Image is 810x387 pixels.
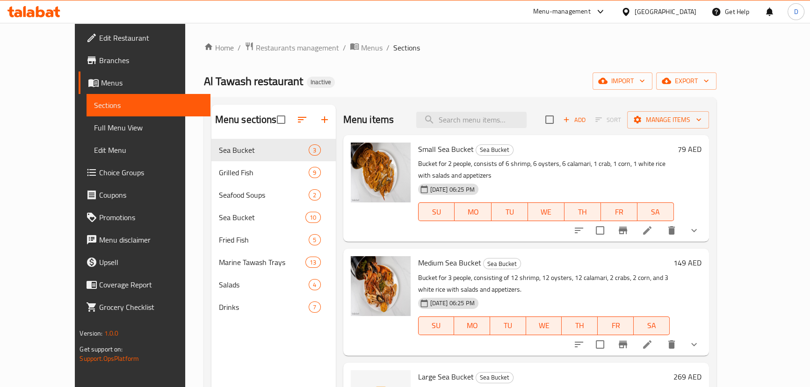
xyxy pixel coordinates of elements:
[80,352,139,365] a: Support.OpsPlatform
[219,167,309,178] span: Grilled Fish
[455,202,491,221] button: MO
[87,94,210,116] a: Sections
[351,143,411,202] img: Small Sea Bucket
[641,205,670,219] span: SA
[79,161,210,184] a: Choice Groups
[418,158,674,181] p: Bucket for 2 people, consists of 6 shrimp, 6 oysters, 6 calamari, 1 crab, 1 corn, 1 white rice wi...
[476,144,513,155] span: Sea Bucket
[418,316,455,335] button: SU
[656,72,716,90] button: export
[590,221,610,240] span: Select to update
[99,55,202,66] span: Branches
[309,167,320,178] div: items
[568,219,590,242] button: sort-choices
[495,205,524,219] span: TU
[350,42,383,54] a: Menus
[211,296,336,318] div: Drinks7
[99,279,202,290] span: Coverage Report
[211,184,336,206] div: Seafood Soups2
[307,77,335,88] div: Inactive
[418,142,474,156] span: Small Sea Bucket
[313,108,336,131] button: Add section
[219,189,309,201] span: Seafood Soups
[612,219,634,242] button: Branch-specific-item
[80,327,102,339] span: Version:
[99,257,202,268] span: Upsell
[458,319,486,332] span: MO
[99,301,202,313] span: Grocery Checklist
[634,316,670,335] button: SA
[238,42,241,53] li: /
[306,213,320,222] span: 10
[309,189,320,201] div: items
[309,280,320,289] span: 4
[673,370,702,383] h6: 269 AED
[564,202,601,221] button: TH
[211,273,336,296] div: Salads4
[422,319,451,332] span: SU
[532,205,561,219] span: WE
[87,139,210,161] a: Edit Menu
[683,219,705,242] button: show more
[422,205,451,219] span: SU
[94,100,202,111] span: Sections
[215,113,277,127] h2: Menu sections
[600,75,645,87] span: import
[87,116,210,139] a: Full Menu View
[598,316,634,335] button: FR
[526,316,562,335] button: WE
[418,202,455,221] button: SU
[219,234,309,245] span: Fried Fish
[418,256,481,270] span: Medium Sea Bucket
[683,333,705,356] button: show more
[219,212,306,223] div: Sea Bucket
[204,42,716,54] nav: breadcrumb
[540,110,559,129] span: Select section
[219,301,309,313] span: Drinks
[309,168,320,177] span: 9
[204,71,303,92] span: Al Tawash restaurant
[309,146,320,155] span: 3
[79,251,210,273] a: Upsell
[627,111,709,129] button: Manage items
[483,258,521,269] div: Sea Bucket
[476,372,513,383] div: Sea Bucket
[637,319,666,332] span: SA
[94,144,202,156] span: Edit Menu
[343,113,394,127] h2: Menu items
[219,144,309,156] span: Sea Bucket
[309,191,320,200] span: 2
[211,206,336,229] div: Sea Bucket10
[476,372,513,383] span: Sea Bucket
[490,316,526,335] button: TU
[79,184,210,206] a: Coupons
[204,42,234,53] a: Home
[660,219,683,242] button: delete
[361,42,383,53] span: Menus
[492,202,528,221] button: TU
[612,333,634,356] button: Branch-specific-item
[673,256,702,269] h6: 149 AED
[99,167,202,178] span: Choice Groups
[94,122,202,133] span: Full Menu View
[494,319,522,332] span: TU
[211,135,336,322] nav: Menu sections
[601,319,630,332] span: FR
[309,301,320,313] div: items
[635,114,702,126] span: Manage items
[351,256,411,316] img: Medium Sea Bucket
[605,205,634,219] span: FR
[568,333,590,356] button: sort-choices
[664,75,709,87] span: export
[589,113,627,127] span: Select section first
[590,335,610,354] span: Select to update
[309,279,320,290] div: items
[476,144,513,156] div: Sea Bucket
[642,225,653,236] a: Edit menu item
[309,144,320,156] div: items
[530,319,558,332] span: WE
